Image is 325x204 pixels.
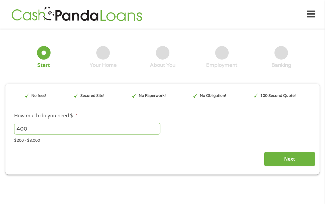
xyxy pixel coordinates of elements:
div: Employment [206,62,237,69]
p: Secured Site! [80,93,104,99]
div: Banking [271,62,291,69]
p: No Obligation! [200,93,226,99]
input: Next [264,152,315,166]
p: 100 Second Quote! [260,93,296,99]
p: No Paperwork! [139,93,166,99]
img: GetLoanNow Logo [10,6,144,23]
div: About You [150,62,175,69]
div: Start [37,62,50,69]
div: Your Home [90,62,117,69]
div: $200 - $3,000 [14,135,311,144]
p: No fees! [31,93,46,99]
label: How much do you need $ [14,113,77,119]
